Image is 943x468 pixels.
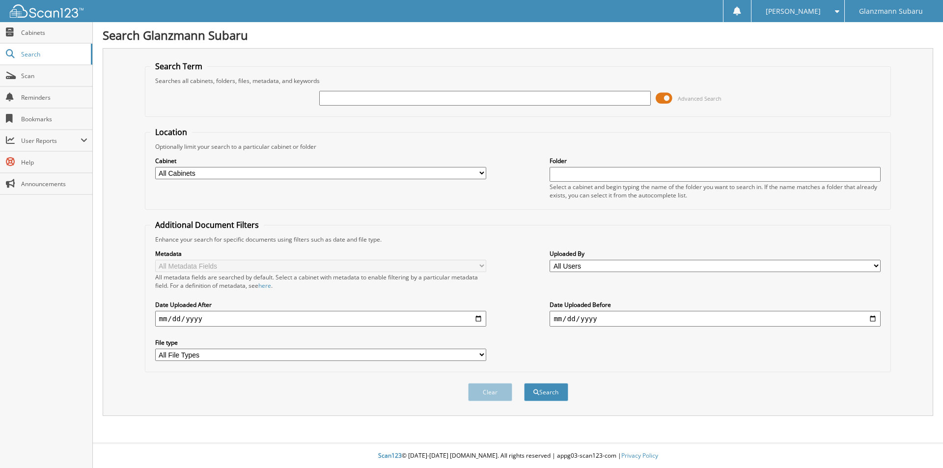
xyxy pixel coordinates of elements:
button: Clear [468,383,512,401]
input: start [155,311,486,327]
label: File type [155,338,486,347]
h1: Search Glanzmann Subaru [103,27,933,43]
div: Enhance your search for specific documents using filters such as date and file type. [150,235,886,244]
div: All metadata fields are searched by default. Select a cabinet with metadata to enable filtering b... [155,273,486,290]
a: here [258,281,271,290]
label: Metadata [155,249,486,258]
legend: Additional Document Filters [150,220,264,230]
span: Cabinets [21,28,87,37]
a: Privacy Policy [621,451,658,460]
div: © [DATE]-[DATE] [DOMAIN_NAME]. All rights reserved | appg03-scan123-com | [93,444,943,468]
span: Glanzmann Subaru [859,8,923,14]
label: Cabinet [155,157,486,165]
span: Scan123 [378,451,402,460]
div: Optionally limit your search to a particular cabinet or folder [150,142,886,151]
label: Date Uploaded Before [550,301,881,309]
span: Advanced Search [678,95,721,102]
div: Select a cabinet and begin typing the name of the folder you want to search in. If the name match... [550,183,881,199]
span: Help [21,158,87,166]
label: Folder [550,157,881,165]
span: Search [21,50,86,58]
div: Searches all cabinets, folders, files, metadata, and keywords [150,77,886,85]
span: Scan [21,72,87,80]
span: Bookmarks [21,115,87,123]
input: end [550,311,881,327]
span: Announcements [21,180,87,188]
legend: Location [150,127,192,138]
button: Search [524,383,568,401]
label: Uploaded By [550,249,881,258]
span: User Reports [21,137,81,145]
span: [PERSON_NAME] [766,8,821,14]
img: scan123-logo-white.svg [10,4,83,18]
legend: Search Term [150,61,207,72]
label: Date Uploaded After [155,301,486,309]
span: Reminders [21,93,87,102]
